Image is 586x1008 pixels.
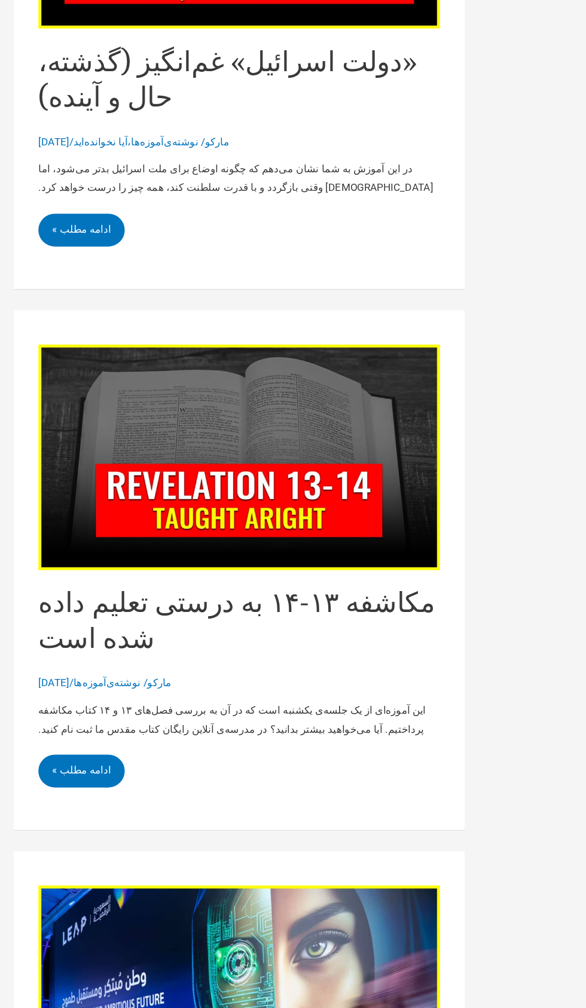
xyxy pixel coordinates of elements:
[129,615,149,626] a: مارکو
[143,143,179,154] font: / نوشته‌ی
[45,220,97,230] font: ادامه مطلب »
[33,65,364,124] a: «دولت اسرائیل» غم‌انگیز (گذشته، حال و آینده)
[111,143,114,154] font: ،
[93,615,129,626] font: / نوشته‌ی
[33,639,371,666] font: این آموزه‌ای از یک جلسه‌ی یکشنبه است که در آن به بررسی فصل‌های ۱۳ و ۱۴ کتاب مکاشفه پرداختیم. آیا ...
[33,683,109,712] a: ادامه مطلب »
[64,615,93,626] a: آموزه‌ها
[33,615,60,626] font: [DATE]
[60,143,64,154] font: /
[45,692,97,702] font: ادامه مطلب »
[114,143,143,154] a: آموزه‌ها
[33,211,109,240] a: ادامه مطلب »
[33,418,384,428] a: بخوانید: مکاشفه ۱۳-۱۴ به درستی تعلیم داده شده است
[64,143,111,154] a: آیا نخوانده‌اید
[33,143,60,154] font: [DATE]
[179,143,200,154] a: مارکو
[33,167,378,194] font: در این آموزش به شما نشان می‌دهم که چگونه اوضاع برای ملت اسرائیل بدتر می‌شود، اما [DEMOGRAPHIC_DAT...
[33,537,379,596] a: مکاشفه ۱۳-۱۴ به درستی تعلیم داده شده است
[60,615,64,626] font: /
[33,890,384,901] a: بخوانید: به خاطر مکروه ویرانی به عربستان سعودی بپرید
